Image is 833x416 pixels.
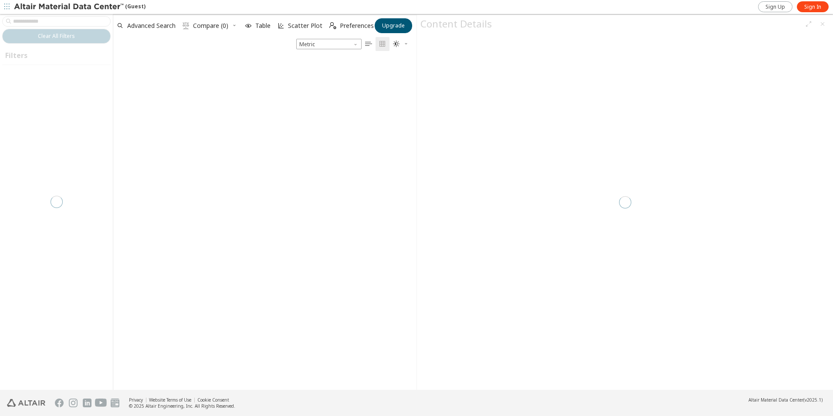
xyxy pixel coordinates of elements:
a: Privacy [129,397,143,403]
i:  [393,41,400,48]
button: Upgrade [375,18,412,33]
div: © 2025 Altair Engineering, Inc. All Rights Reserved. [129,403,235,409]
span: Scatter Plot [288,23,322,29]
a: Sign In [797,1,829,12]
i:  [365,41,372,48]
span: Upgrade [382,22,405,29]
span: Metric [296,39,362,49]
a: Website Terms of Use [149,397,191,403]
i:  [183,22,190,29]
div: (v2025.1) [748,397,823,403]
span: Sign Up [765,3,785,10]
img: Altair Engineering [7,399,45,407]
button: Table View [362,37,376,51]
span: Table [255,23,271,29]
span: Altair Material Data Center [748,397,803,403]
i:  [329,22,336,29]
img: Altair Material Data Center [14,3,125,11]
div: (Guest) [14,3,146,11]
button: Theme [389,37,412,51]
a: Sign Up [758,1,792,12]
a: Cookie Consent [197,397,229,403]
span: Compare (0) [193,23,228,29]
span: Advanced Search [127,23,176,29]
button: Tile View [376,37,389,51]
span: Sign In [804,3,821,10]
span: Preferences [340,23,374,29]
div: Unit System [296,39,362,49]
i:  [379,41,386,48]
